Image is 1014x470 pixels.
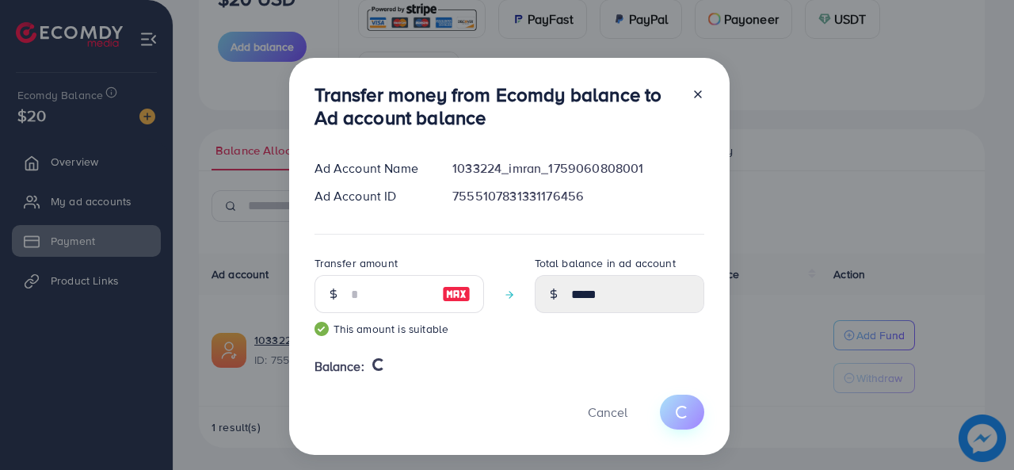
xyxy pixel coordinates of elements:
[314,322,329,336] img: guide
[314,321,484,337] small: This amount is suitable
[440,159,716,178] div: 1033224_imran_1759060808001
[535,255,676,271] label: Total balance in ad account
[568,395,647,429] button: Cancel
[440,187,716,205] div: 7555107831331176456
[314,357,364,376] span: Balance:
[314,83,679,129] h3: Transfer money from Ecomdy balance to Ad account balance
[314,255,398,271] label: Transfer amount
[302,187,440,205] div: Ad Account ID
[588,403,627,421] span: Cancel
[302,159,440,178] div: Ad Account Name
[442,285,471,304] img: image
